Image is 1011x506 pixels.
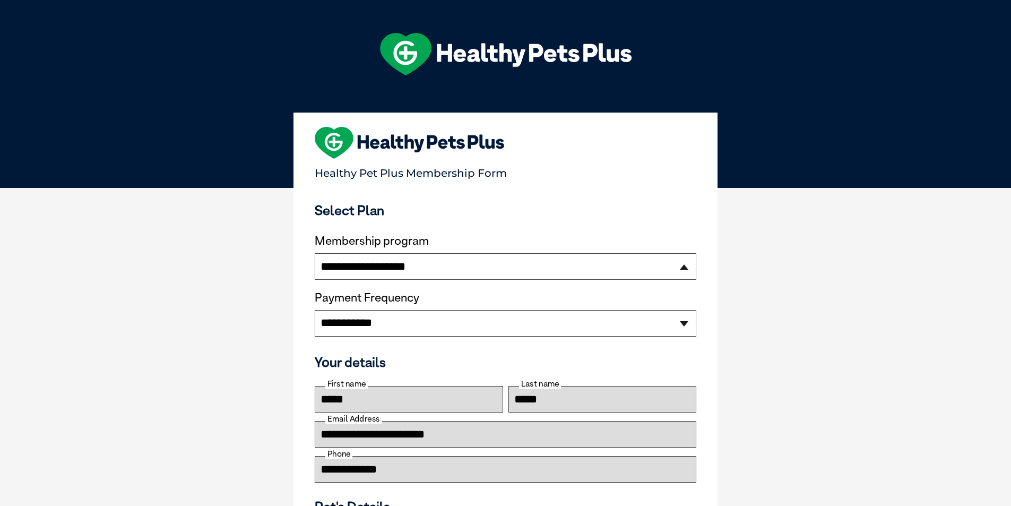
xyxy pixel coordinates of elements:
img: hpp-logo-landscape-green-white.png [380,33,632,75]
label: Membership program [315,234,696,248]
label: First name [325,379,368,389]
label: Email Address [325,414,382,424]
img: heart-shape-hpp-logo-large.png [315,127,504,159]
label: Phone [325,449,352,459]
label: Payment Frequency [315,291,419,305]
h3: Your details [315,354,696,370]
label: Last name [519,379,561,389]
p: Healthy Pet Plus Membership Form [315,162,696,179]
h3: Select Plan [315,202,696,218]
